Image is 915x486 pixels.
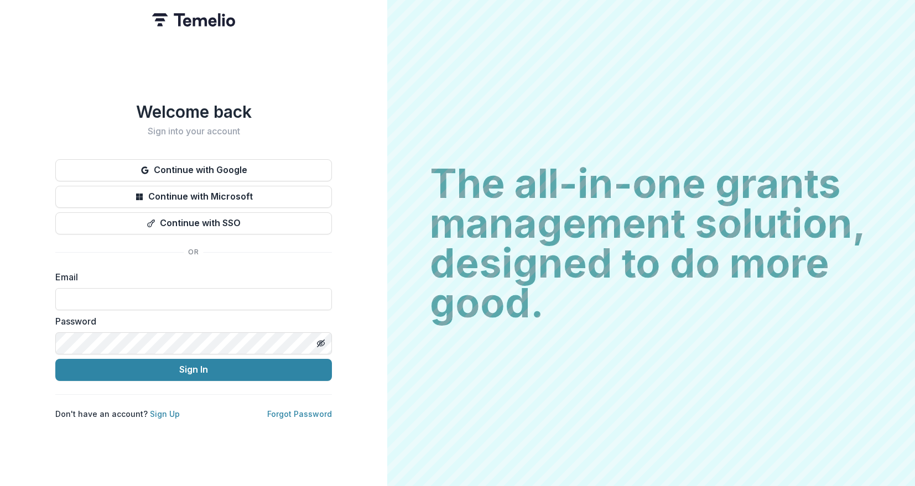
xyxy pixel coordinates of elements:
p: Don't have an account? [55,408,180,420]
h1: Welcome back [55,102,332,122]
button: Continue with Google [55,159,332,181]
label: Password [55,315,325,328]
button: Sign In [55,359,332,381]
button: Continue with SSO [55,212,332,234]
a: Sign Up [150,409,180,419]
label: Email [55,270,325,284]
button: Continue with Microsoft [55,186,332,208]
a: Forgot Password [267,409,332,419]
button: Toggle password visibility [312,335,330,352]
img: Temelio [152,13,235,27]
h2: Sign into your account [55,126,332,137]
